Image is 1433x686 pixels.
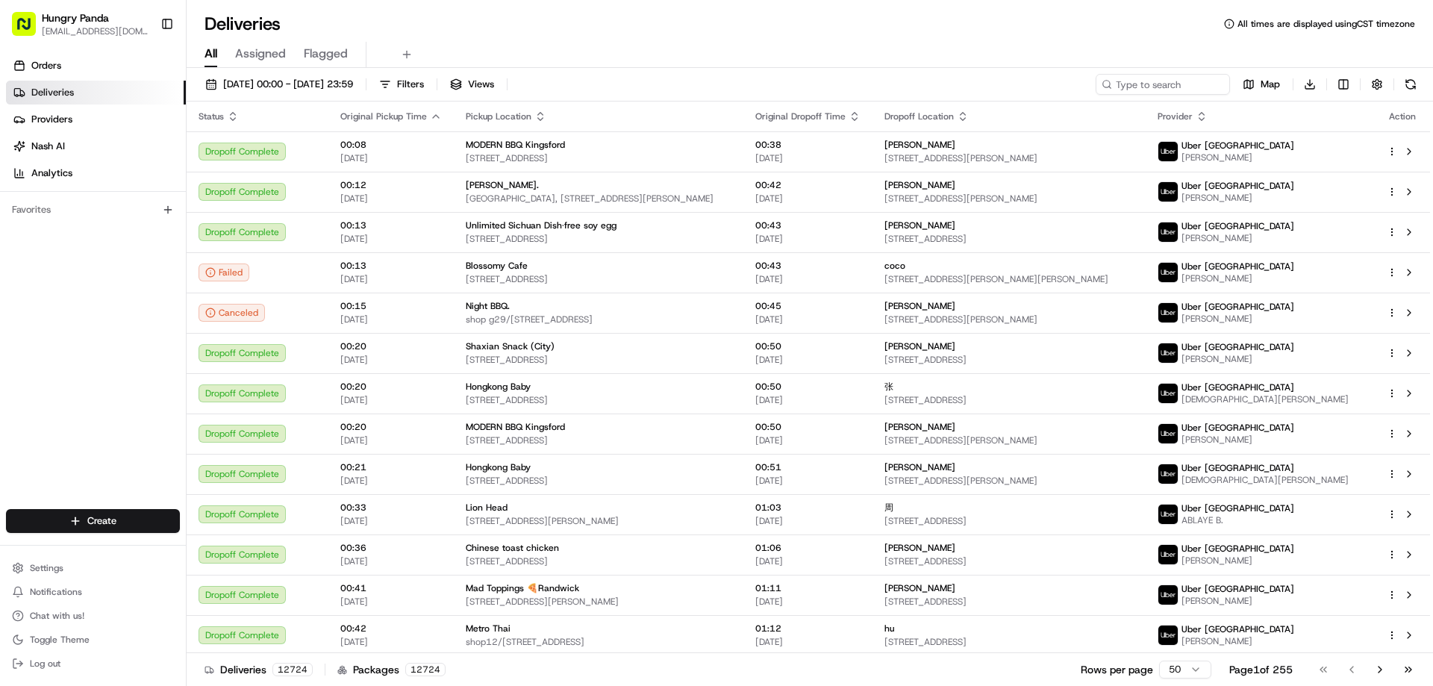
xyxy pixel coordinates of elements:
span: Uber [GEOGRAPHIC_DATA] [1181,583,1294,595]
div: 12724 [272,663,313,676]
span: API Documentation [141,334,240,349]
span: [STREET_ADDRESS] [884,515,1134,527]
span: Toggle Theme [30,634,90,646]
span: [PERSON_NAME] [884,300,955,312]
span: [DATE] [340,354,442,366]
span: [STREET_ADDRESS][PERSON_NAME][PERSON_NAME] [884,273,1134,285]
span: [STREET_ADDRESS] [466,555,731,567]
span: Pickup Location [466,110,531,122]
span: 8月15日 [57,272,93,284]
span: Hongkong Baby [466,381,531,393]
span: Orders [31,59,61,72]
span: [STREET_ADDRESS] [466,475,731,487]
img: uber-new-logo.jpeg [1158,424,1178,443]
span: [DATE] [755,434,861,446]
span: [STREET_ADDRESS][PERSON_NAME] [466,596,731,608]
span: MODERN BBQ Kingsford [466,139,565,151]
span: 00:36 [340,542,442,554]
span: Hungry Panda [42,10,109,25]
span: [DATE] [755,314,861,325]
a: Analytics [6,161,186,185]
span: [STREET_ADDRESS][PERSON_NAME] [884,152,1134,164]
span: [DATE] [340,273,442,285]
span: 00:20 [340,421,442,433]
span: 00:13 [340,219,442,231]
button: Canceled [199,304,265,322]
div: Start new chat [67,143,245,158]
button: Map [1236,74,1287,95]
span: Uber [GEOGRAPHIC_DATA] [1181,180,1294,192]
span: 00:08 [340,139,442,151]
img: uber-new-logo.jpeg [1158,464,1178,484]
button: Notifications [6,581,180,602]
span: Filters [397,78,424,91]
button: See all [231,191,272,209]
div: Past conversations [15,194,100,206]
span: Uber [GEOGRAPHIC_DATA] [1181,422,1294,434]
span: [DATE] [340,314,442,325]
span: shop12/[STREET_ADDRESS] [466,636,731,648]
button: Filters [372,74,431,95]
span: Metro Thai [466,623,511,634]
span: Dropoff Location [884,110,954,122]
span: Lion Head [466,502,508,514]
span: [STREET_ADDRESS] [884,354,1134,366]
a: Providers [6,107,186,131]
button: Hungry Panda[EMAIL_ADDRESS][DOMAIN_NAME] [6,6,154,42]
span: [STREET_ADDRESS] [466,354,731,366]
div: 💻 [126,335,138,347]
img: Nash [15,15,45,45]
img: uber-new-logo.jpeg [1158,263,1178,282]
span: [DATE] [755,636,861,648]
span: [PERSON_NAME] [1181,313,1294,325]
span: [DEMOGRAPHIC_DATA][PERSON_NAME] [1181,393,1349,405]
span: Create [87,514,116,528]
span: Providers [31,113,72,126]
a: Nash AI [6,134,186,158]
span: Uber [GEOGRAPHIC_DATA] [1181,623,1294,635]
span: shop g29/[STREET_ADDRESS] [466,314,731,325]
button: Start new chat [254,147,272,165]
span: Original Pickup Time [340,110,427,122]
span: 00:33 [340,502,442,514]
span: [PERSON_NAME] [884,461,955,473]
button: Failed [199,264,249,281]
a: Deliveries [6,81,186,105]
span: MODERN BBQ Kingsford [466,421,565,433]
span: Analytics [31,166,72,180]
span: [PERSON_NAME] [884,139,955,151]
span: [STREET_ADDRESS] [466,394,731,406]
span: • [124,231,129,243]
span: [STREET_ADDRESS][PERSON_NAME] [884,475,1134,487]
button: Refresh [1400,74,1421,95]
img: uber-new-logo.jpeg [1158,585,1178,605]
span: [STREET_ADDRESS] [884,596,1134,608]
span: Uber [GEOGRAPHIC_DATA] [1181,543,1294,555]
span: Provider [1158,110,1193,122]
span: [PERSON_NAME] [884,219,955,231]
span: Deliveries [31,86,74,99]
span: [PERSON_NAME] [1181,595,1294,607]
span: 张 [884,381,893,393]
span: [DATE] [755,555,861,567]
span: Night BBQ. [466,300,510,312]
span: Hongkong Baby [466,461,531,473]
span: 00:50 [755,421,861,433]
span: Original Dropoff Time [755,110,846,122]
h1: Deliveries [205,12,281,36]
span: 00:13 [340,260,442,272]
span: 00:50 [755,340,861,352]
div: 📗 [15,335,27,347]
div: Packages [337,662,446,677]
span: Notifications [30,586,82,598]
span: 01:03 [755,502,861,514]
span: coco [884,260,905,272]
span: [DATE] [340,636,442,648]
span: 00:50 [755,381,861,393]
span: 00:20 [340,340,442,352]
span: Uber [GEOGRAPHIC_DATA] [1181,381,1294,393]
span: [DATE] [755,273,861,285]
img: uber-new-logo.jpeg [1158,303,1178,322]
span: [DATE] [340,555,442,567]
